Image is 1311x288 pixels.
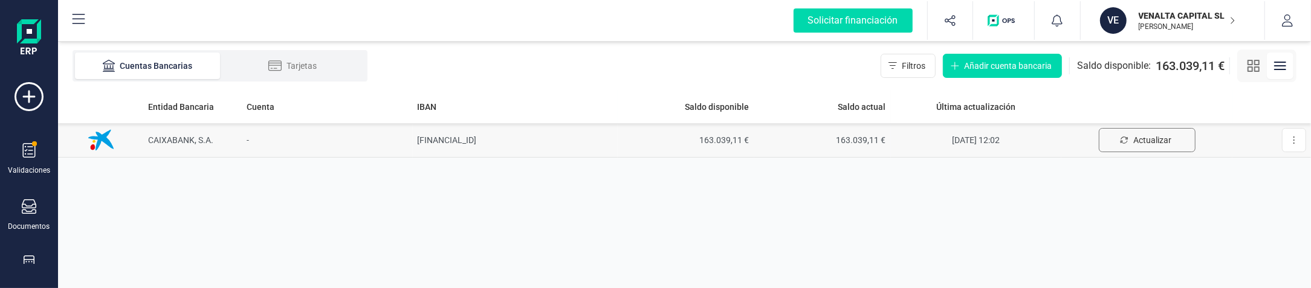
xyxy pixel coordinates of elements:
button: VEVENALTA CAPITAL SL[PERSON_NAME] [1095,1,1250,40]
button: Logo de OPS [980,1,1027,40]
span: 163.039,11 € [759,134,886,146]
span: Cuenta [247,101,274,113]
div: Validaciones [8,165,50,175]
span: 163.039,11 € [623,134,749,146]
span: Actualizar [1133,134,1171,146]
span: Saldo disponible: [1077,59,1151,73]
p: [PERSON_NAME] [1139,22,1235,31]
span: 163.039,11 € [1156,57,1225,74]
p: VENALTA CAPITAL SL [1139,10,1235,22]
img: Imagen de CAIXABANK, S.A. [83,122,119,158]
span: Filtros [902,60,925,72]
button: Solicitar financiación [779,1,927,40]
div: Cuentas Bancarias [99,60,196,72]
td: [FINANCIAL_ID] [413,123,618,158]
div: Tarjetas [244,60,341,72]
button: Filtros [881,54,936,78]
div: Solicitar financiación [794,8,913,33]
span: Saldo disponible [685,101,749,113]
span: Añadir cuenta bancaria [964,60,1052,72]
span: IBAN [418,101,437,113]
img: Logo de OPS [988,14,1020,27]
div: VE [1100,7,1127,34]
button: Añadir cuenta bancaria [943,54,1062,78]
span: Última actualización [936,101,1015,113]
div: Documentos [8,222,50,231]
span: - [247,135,249,145]
span: CAIXABANK, S.A. [148,135,213,145]
button: Actualizar [1099,128,1196,152]
span: [DATE] 12:02 [952,135,1000,145]
span: Saldo actual [838,101,886,113]
img: Logo Finanedi [17,19,41,58]
span: Entidad Bancaria [148,101,214,113]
